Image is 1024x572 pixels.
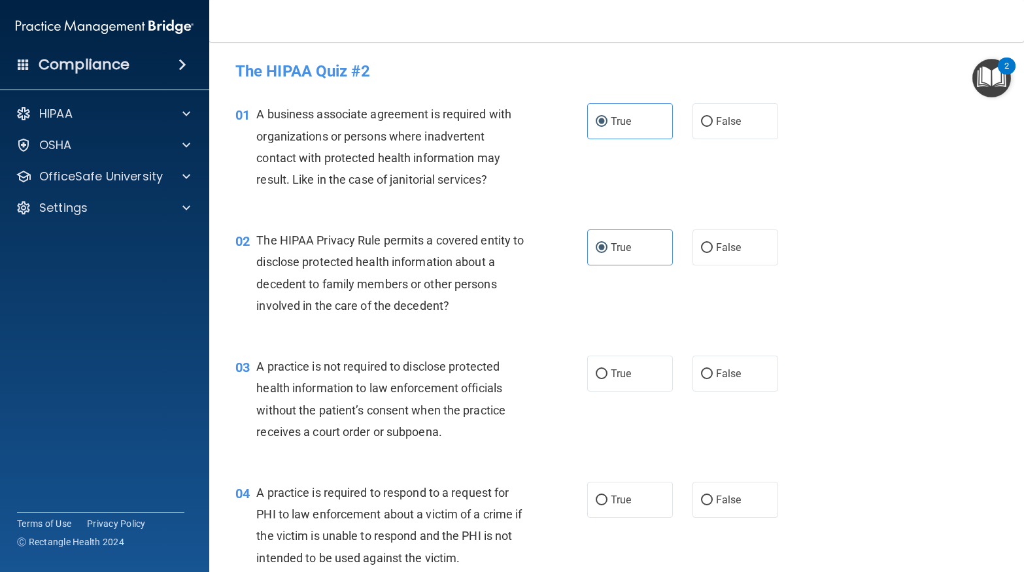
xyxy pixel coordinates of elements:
span: A practice is not required to disclose protected health information to law enforcement officials ... [256,360,505,439]
button: Open Resource Center, 2 new notifications [972,59,1011,97]
img: PMB logo [16,14,194,40]
input: False [701,369,713,379]
p: OSHA [39,137,72,153]
span: Ⓒ Rectangle Health 2024 [17,535,124,548]
input: False [701,496,713,505]
h4: The HIPAA Quiz #2 [235,63,998,80]
div: 2 [1004,66,1009,83]
span: False [716,241,742,254]
p: OfficeSafe University [39,169,163,184]
span: False [716,494,742,506]
span: A practice is required to respond to a request for PHI to law enforcement about a victim of a cri... [256,486,522,565]
span: A business associate agreement is required with organizations or persons where inadvertent contac... [256,107,511,186]
span: True [611,367,631,380]
span: False [716,115,742,127]
input: False [701,243,713,253]
a: HIPAA [16,106,190,122]
h4: Compliance [39,56,129,74]
span: True [611,241,631,254]
a: Privacy Policy [87,517,146,530]
span: False [716,367,742,380]
a: OfficeSafe University [16,169,190,184]
span: True [611,494,631,506]
span: 04 [235,486,250,501]
span: The HIPAA Privacy Rule permits a covered entity to disclose protected health information about a ... [256,233,524,312]
span: 01 [235,107,250,123]
p: Settings [39,200,88,216]
input: True [596,243,607,253]
span: 03 [235,360,250,375]
input: True [596,117,607,127]
a: OSHA [16,137,190,153]
span: 02 [235,233,250,249]
a: Terms of Use [17,517,71,530]
span: True [611,115,631,127]
p: HIPAA [39,106,73,122]
a: Settings [16,200,190,216]
input: True [596,369,607,379]
input: False [701,117,713,127]
input: True [596,496,607,505]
